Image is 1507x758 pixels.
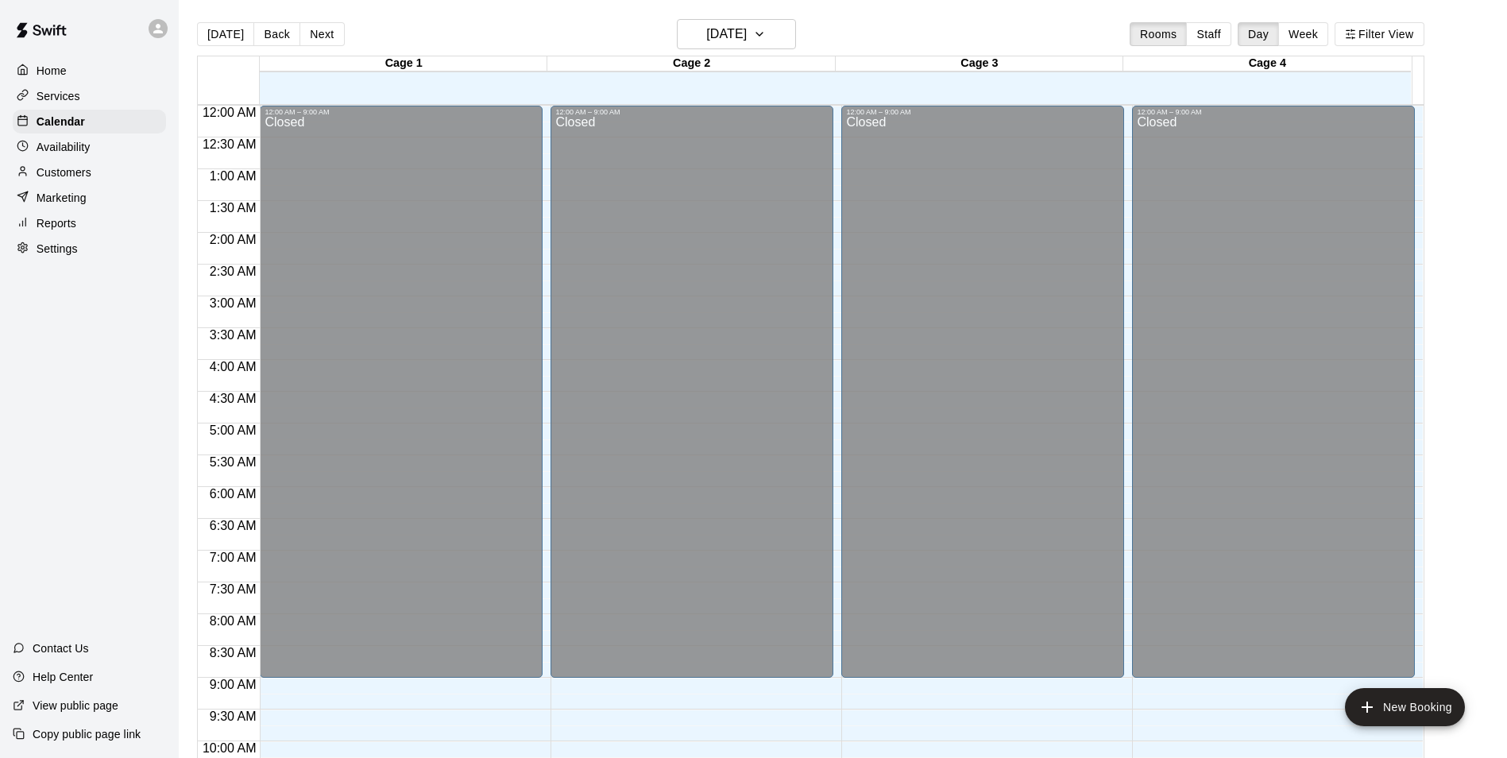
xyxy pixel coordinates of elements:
span: 2:00 AM [206,233,261,246]
p: Calendar [37,114,85,130]
div: Cage 4 [1123,56,1411,72]
span: 9:30 AM [206,710,261,723]
button: Staff [1186,22,1231,46]
span: 2:30 AM [206,265,261,278]
div: 12:00 AM – 9:00 AM [555,108,829,116]
button: Back [253,22,300,46]
div: Closed [265,116,538,683]
button: Week [1278,22,1328,46]
p: Reports [37,215,76,231]
h6: [DATE] [706,23,747,45]
span: 9:00 AM [206,678,261,691]
div: Closed [555,116,829,683]
div: Cage 3 [836,56,1123,72]
p: View public page [33,698,118,714]
button: [DATE] [677,19,796,49]
span: 12:00 AM [199,106,261,119]
p: Help Center [33,669,93,685]
p: Customers [37,164,91,180]
div: 12:00 AM – 9:00 AM [846,108,1119,116]
p: Home [37,63,67,79]
div: 12:00 AM – 9:00 AM: Closed [1132,106,1415,678]
a: Customers [13,160,166,184]
p: Marketing [37,190,87,206]
span: 10:00 AM [199,741,261,755]
button: [DATE] [197,22,254,46]
span: 4:00 AM [206,360,261,373]
button: add [1345,688,1465,726]
div: Closed [1137,116,1410,683]
a: Services [13,84,166,108]
a: Settings [13,237,166,261]
span: 5:00 AM [206,423,261,437]
p: Settings [37,241,78,257]
button: Filter View [1335,22,1424,46]
div: 12:00 AM – 9:00 AM [1137,108,1410,116]
button: Rooms [1130,22,1187,46]
span: 12:30 AM [199,137,261,151]
span: 6:00 AM [206,487,261,501]
span: 7:00 AM [206,551,261,564]
a: Reports [13,211,166,235]
div: Cage 1 [260,56,547,72]
a: Availability [13,135,166,159]
div: Cage 2 [547,56,835,72]
a: Home [13,59,166,83]
div: Closed [846,116,1119,683]
p: Services [37,88,80,104]
button: Day [1238,22,1279,46]
span: 8:30 AM [206,646,261,659]
div: 12:00 AM – 9:00 AM: Closed [841,106,1124,678]
span: 1:00 AM [206,169,261,183]
span: 7:30 AM [206,582,261,596]
a: Calendar [13,110,166,133]
span: 6:30 AM [206,519,261,532]
button: Next [299,22,344,46]
span: 1:30 AM [206,201,261,215]
span: 8:00 AM [206,614,261,628]
a: Marketing [13,186,166,210]
span: 4:30 AM [206,392,261,405]
p: Availability [37,139,91,155]
span: 5:30 AM [206,455,261,469]
span: 3:00 AM [206,296,261,310]
p: Copy public page link [33,726,141,742]
p: Contact Us [33,640,89,656]
div: 12:00 AM – 9:00 AM: Closed [551,106,833,678]
span: 3:30 AM [206,328,261,342]
div: 12:00 AM – 9:00 AM [265,108,538,116]
div: 12:00 AM – 9:00 AM: Closed [260,106,543,678]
